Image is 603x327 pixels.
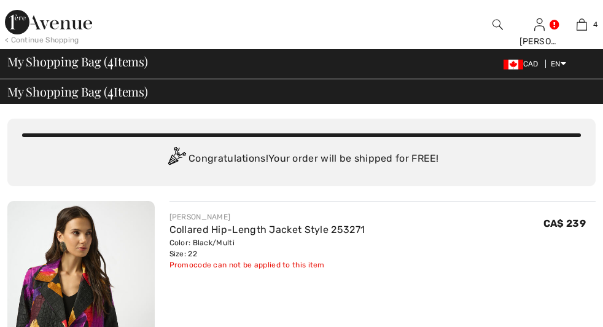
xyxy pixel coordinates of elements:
span: My Shopping Bag ( Items) [7,55,148,68]
a: Sign In [534,18,545,30]
span: EN [551,60,566,68]
div: [PERSON_NAME] [169,211,365,223]
div: Congratulations! Your order will be shipped for FREE! [22,147,581,171]
span: CA$ 239 [543,218,586,229]
span: 4 [107,52,114,68]
span: 4 [107,82,114,98]
span: CAD [504,60,543,68]
span: My Shopping Bag ( Items) [7,85,148,98]
img: Canadian Dollar [504,60,523,69]
img: Congratulation2.svg [164,147,189,171]
img: My Info [534,17,545,32]
span: 4 [593,19,597,30]
img: My Bag [577,17,587,32]
img: search the website [492,17,503,32]
div: < Continue Shopping [5,34,79,45]
a: 4 [561,17,602,32]
img: 1ère Avenue [5,10,92,34]
div: Color: Black/Multi Size: 22 [169,237,365,259]
div: Promocode can not be applied to this item [169,259,365,270]
a: Collared Hip-Length Jacket Style 253271 [169,224,365,235]
div: [PERSON_NAME] [519,35,561,48]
